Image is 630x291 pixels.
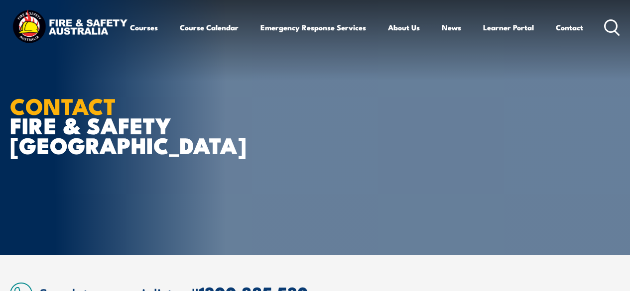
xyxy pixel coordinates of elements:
[483,15,534,39] a: Learner Portal
[556,15,583,39] a: Contact
[10,88,116,122] strong: CONTACT
[130,15,158,39] a: Courses
[442,15,461,39] a: News
[388,15,420,39] a: About Us
[260,15,366,39] a: Emergency Response Services
[180,15,239,39] a: Course Calendar
[10,96,256,154] h1: FIRE & SAFETY [GEOGRAPHIC_DATA]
